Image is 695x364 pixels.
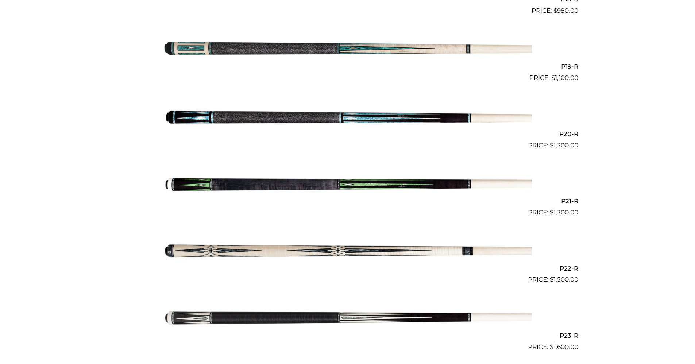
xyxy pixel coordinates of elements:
img: P23-R [163,287,532,349]
img: P21-R [163,153,532,214]
a: P22-R $1,500.00 [117,220,578,284]
h2: P23-R [117,329,578,342]
h2: P21-R [117,194,578,208]
bdi: 1,600.00 [550,343,578,351]
span: $ [550,209,553,216]
bdi: 980.00 [553,7,578,14]
span: $ [550,276,553,283]
h2: P20-R [117,127,578,140]
h2: P19-R [117,60,578,73]
span: $ [550,343,553,351]
img: P20-R [163,86,532,147]
h2: P22-R [117,262,578,275]
span: $ [551,74,555,81]
a: P19-R $1,100.00 [117,19,578,83]
a: P21-R $1,300.00 [117,153,578,217]
img: P19-R [163,19,532,80]
bdi: 1,500.00 [550,276,578,283]
bdi: 1,300.00 [550,209,578,216]
img: P22-R [163,220,532,282]
bdi: 1,300.00 [550,142,578,149]
span: $ [550,142,553,149]
a: P23-R $1,600.00 [117,287,578,352]
span: $ [553,7,557,14]
a: P20-R $1,300.00 [117,86,578,150]
bdi: 1,100.00 [551,74,578,81]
